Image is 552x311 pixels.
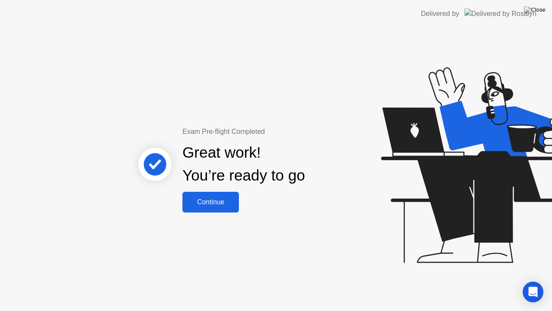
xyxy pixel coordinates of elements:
div: Continue [185,198,236,206]
img: Delivered by Rosalyn [464,9,536,19]
div: Exam Pre-flight Completed [182,127,361,137]
div: Delivered by [421,9,459,19]
button: Continue [182,192,239,213]
div: Open Intercom Messenger [523,282,543,302]
div: Great work! You’re ready to go [182,141,305,187]
img: Close [524,6,546,13]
